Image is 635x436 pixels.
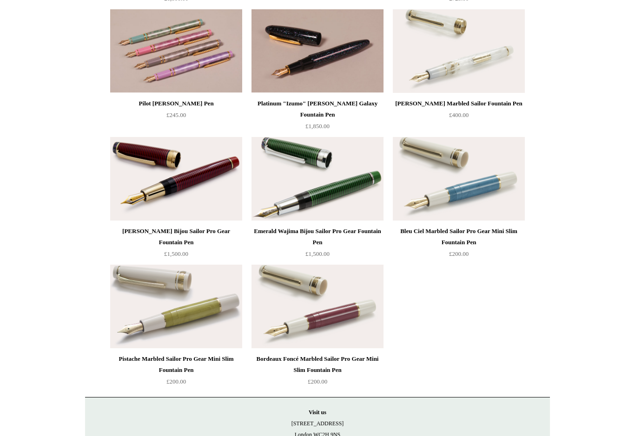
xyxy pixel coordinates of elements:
div: [PERSON_NAME] Bijou Sailor Pro Gear Fountain Pen [112,226,240,248]
a: Pilot Grance Fountain Pen Pilot Grance Fountain Pen [110,9,242,93]
a: Bordeaux Foncé Marbled Sailor Pro Gear Mini Slim Fountain Pen £200.00 [251,353,384,391]
a: Bleu Ciel Marbled Sailor Pro Gear Mini Slim Fountain Pen £200.00 [393,226,525,264]
a: Platinum "Izumo" [PERSON_NAME] Galaxy Fountain Pen £1,850.00 [251,98,384,136]
img: Ruby Wajima Bijou Sailor Pro Gear Fountain Pen [110,137,242,221]
a: Bleu Ciel Marbled Sailor Pro Gear Mini Slim Fountain Pen Bleu Ciel Marbled Sailor Pro Gear Mini S... [393,137,525,221]
span: £1,500.00 [305,250,330,257]
span: £200.00 [449,250,469,257]
span: £400.00 [449,111,469,118]
img: Bleu Ciel Marbled Sailor Pro Gear Mini Slim Fountain Pen [393,137,525,221]
a: Emerald Wajima Bijou Sailor Pro Gear Fountain Pen £1,500.00 [251,226,384,264]
div: Emerald Wajima Bijou Sailor Pro Gear Fountain Pen [254,226,381,248]
a: Pistache Marbled Sailor Pro Gear Mini Slim Fountain Pen £200.00 [110,353,242,391]
img: Emerald Wajima Bijou Sailor Pro Gear Fountain Pen [251,137,384,221]
img: Pistache Marbled Sailor Pro Gear Mini Slim Fountain Pen [110,265,242,348]
a: Pilot [PERSON_NAME] Pen £245.00 [110,98,242,136]
a: [PERSON_NAME] Marbled Sailor Fountain Pen £400.00 [393,98,525,136]
img: Bordeaux Foncé Marbled Sailor Pro Gear Mini Slim Fountain Pen [251,265,384,348]
span: £200.00 [166,378,186,385]
a: Pearl White Marbled Sailor Fountain Pen Pearl White Marbled Sailor Fountain Pen [393,9,525,93]
img: Platinum "Izumo" Raden Galaxy Fountain Pen [251,9,384,93]
strong: Visit us [309,409,326,416]
img: Pearl White Marbled Sailor Fountain Pen [393,9,525,93]
a: Bordeaux Foncé Marbled Sailor Pro Gear Mini Slim Fountain Pen Bordeaux Foncé Marbled Sailor Pro G... [251,265,384,348]
div: Bordeaux Foncé Marbled Sailor Pro Gear Mini Slim Fountain Pen [254,353,381,376]
div: Bleu Ciel Marbled Sailor Pro Gear Mini Slim Fountain Pen [395,226,523,248]
img: Pilot Grance Fountain Pen [110,9,242,93]
a: Platinum "Izumo" Raden Galaxy Fountain Pen Platinum "Izumo" Raden Galaxy Fountain Pen [251,9,384,93]
div: [PERSON_NAME] Marbled Sailor Fountain Pen [395,98,523,109]
span: £200.00 [308,378,327,385]
div: Pistache Marbled Sailor Pro Gear Mini Slim Fountain Pen [112,353,240,376]
a: Ruby Wajima Bijou Sailor Pro Gear Fountain Pen Ruby Wajima Bijou Sailor Pro Gear Fountain Pen [110,137,242,221]
a: Pistache Marbled Sailor Pro Gear Mini Slim Fountain Pen Pistache Marbled Sailor Pro Gear Mini Sli... [110,265,242,348]
span: £245.00 [166,111,186,118]
span: £1,500.00 [164,250,188,257]
div: Pilot [PERSON_NAME] Pen [112,98,240,109]
a: Emerald Wajima Bijou Sailor Pro Gear Fountain Pen Emerald Wajima Bijou Sailor Pro Gear Fountain Pen [251,137,384,221]
div: Platinum "Izumo" [PERSON_NAME] Galaxy Fountain Pen [254,98,381,120]
a: [PERSON_NAME] Bijou Sailor Pro Gear Fountain Pen £1,500.00 [110,226,242,264]
span: £1,850.00 [305,123,330,130]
